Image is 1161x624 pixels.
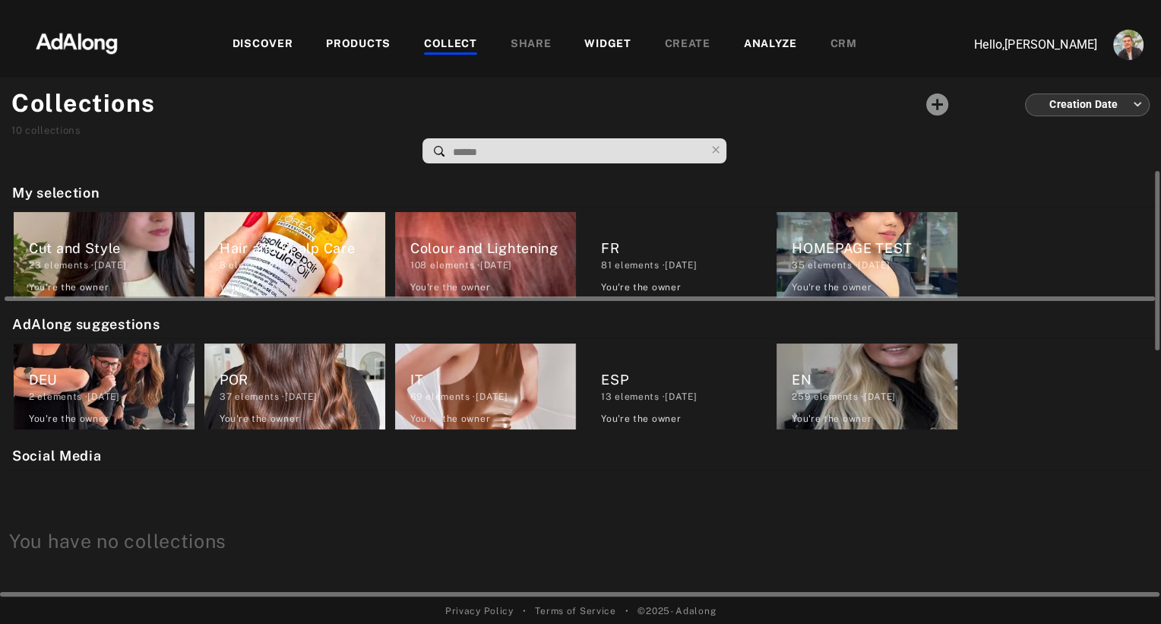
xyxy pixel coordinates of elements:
[744,36,797,54] div: ANALYZE
[535,604,615,618] a: Terms of Service
[29,390,195,404] div: elements · [DATE]
[601,391,612,402] span: 13
[945,36,1097,54] p: Hello, [PERSON_NAME]
[601,280,681,294] div: You're the owner
[220,369,385,390] div: POR
[29,412,109,426] div: You're the owner
[410,412,490,426] div: You're the owner
[792,412,872,426] div: You're the owner
[1039,84,1142,125] div: Creation Date
[29,391,35,402] span: 2
[200,339,390,434] div: POR37 elements ·[DATE]You're the owner
[220,391,232,402] span: 37
[29,369,195,390] div: DEU
[601,238,767,258] div: FR
[12,182,1156,203] h2: My selection
[410,280,490,294] div: You're the owner
[10,19,144,65] img: 63233d7d88ed69de3c212112c67096b6.png
[601,258,767,272] div: elements · [DATE]
[410,369,576,390] div: IT
[11,125,22,136] span: 10
[581,339,771,434] div: ESP13 elements ·[DATE]You're the owner
[625,604,629,618] span: •
[601,369,767,390] div: ESP
[792,258,957,272] div: elements · [DATE]
[410,260,427,271] span: 108
[11,85,156,122] h1: Collections
[581,207,771,302] div: FR81 elements ·[DATE]You're the owner
[772,339,962,434] div: EN259 elements ·[DATE]You're the owner
[792,238,957,258] div: HOMEPAGE TEST
[391,207,580,302] div: Colour and Lightening108 elements ·[DATE]You're the owner
[29,280,109,294] div: You're the owner
[233,36,293,54] div: DISCOVER
[424,36,477,54] div: COLLECT
[220,390,385,404] div: elements · [DATE]
[200,207,390,302] div: Hair and Scalp Care8 elements ·[DATE]You're the owner
[665,36,710,54] div: CREATE
[410,391,422,402] span: 69
[410,390,576,404] div: elements · [DATE]
[445,604,514,618] a: Privacy Policy
[410,238,576,258] div: Colour and Lightening
[9,339,199,434] div: DEU2 elements ·[DATE]You're the owner
[29,238,195,258] div: Cut and Style
[12,445,1156,466] h2: Social Media
[391,339,580,434] div: IT69 elements ·[DATE]You're the owner
[220,258,385,272] div: elements · [DATE]
[1085,551,1161,624] iframe: Chat Widget
[511,36,552,54] div: SHARE
[220,238,385,258] div: Hair and Scalp Care
[220,260,226,271] span: 8
[220,280,299,294] div: You're the owner
[584,36,631,54] div: WIDGET
[326,36,391,54] div: PRODUCTS
[601,390,767,404] div: elements · [DATE]
[601,412,681,426] div: You're the owner
[410,258,576,272] div: elements · [DATE]
[792,280,872,294] div: You're the owner
[637,604,716,618] span: © 2025 - Adalong
[1109,26,1147,64] button: Account settings
[601,260,612,271] span: 81
[12,314,1156,334] h2: AdAlong suggestions
[792,260,805,271] span: 35
[792,391,811,402] span: 259
[220,412,299,426] div: You're the owner
[11,123,156,138] div: collections
[29,260,41,271] span: 23
[29,258,195,272] div: elements · [DATE]
[792,390,957,404] div: elements · [DATE]
[523,604,527,618] span: •
[9,207,199,302] div: Cut and Style23 elements ·[DATE]You're the owner
[772,207,962,302] div: HOMEPAGE TEST35 elements ·[DATE]You're the owner
[1113,30,1144,60] img: ACg8ocLjEk1irI4XXb49MzUGwa4F_C3PpCyg-3CPbiuLEZrYEA=s96-c
[918,85,957,124] button: Add a collecton
[830,36,857,54] div: CRM
[792,369,957,390] div: EN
